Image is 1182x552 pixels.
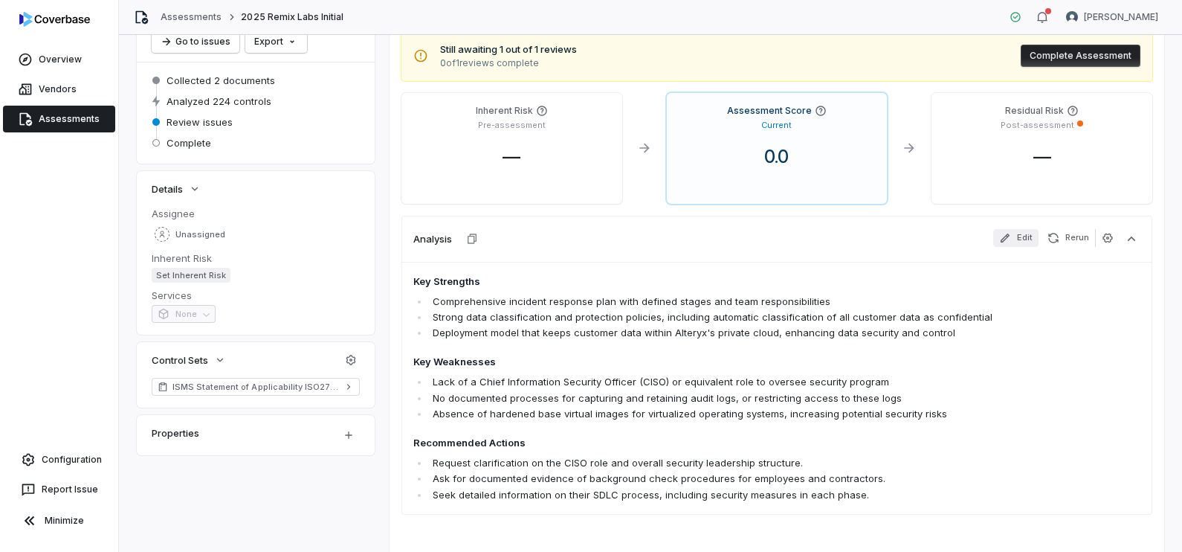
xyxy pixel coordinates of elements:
[6,476,112,503] button: Report Issue
[152,182,183,196] span: Details
[440,57,577,69] span: 0 of 1 reviews complete
[167,74,275,87] span: Collected 2 documents
[175,229,225,240] span: Unassigned
[241,11,343,23] span: 2025 Remix Labs Initial
[152,207,360,220] dt: Assignee
[167,115,233,129] span: Review issues
[3,46,115,73] a: Overview
[413,355,995,370] h4: Key Weaknesses
[1084,11,1158,23] span: [PERSON_NAME]
[429,455,995,471] li: Request clarification on the CISO role and overall security leadership structure.
[429,391,995,406] li: No documented processes for capturing and retaining audit logs, or restricting access to these logs
[1041,229,1095,247] button: Rerun
[245,31,307,53] button: Export
[429,406,995,422] li: Absence of hardened base virtual images for virtualized operating systems, increasing potential s...
[152,353,208,367] span: Control Sets
[3,106,115,132] a: Assessments
[172,381,339,393] span: ISMS Statement of Applicability ISO27001 2022
[152,31,239,53] button: Go to issues
[152,289,360,302] dt: Services
[6,446,112,473] a: Configuration
[491,146,532,167] span: —
[3,76,115,103] a: Vendors
[147,176,205,202] button: Details
[413,275,995,289] h4: Key Strengths
[440,42,577,57] span: Still awaiting 1 out of 1 reviews
[429,471,995,487] li: Ask for documented evidence of background check procedures for employees and contractors.
[6,506,112,536] button: Minimize
[1005,105,1064,117] h4: Residual Risk
[478,120,546,131] p: Pre-assessment
[152,378,360,396] a: ISMS Statement of Applicability ISO27001 2022
[152,251,360,265] dt: Inherent Risk
[19,12,90,27] img: logo-D7KZi-bG.svg
[429,309,995,325] li: Strong data classification and protection policies, including automatic classification of all cus...
[761,120,792,131] p: Current
[167,94,271,108] span: Analyzed 224 controls
[429,487,995,503] li: Seek detailed information on their SDLC process, including security measures in each phase.
[993,229,1039,247] button: Edit
[429,294,995,309] li: Comprehensive incident response plan with defined stages and team responsibilities
[429,374,995,390] li: Lack of a Chief Information Security Officer (CISO) or equivalent role to oversee security program
[152,268,230,283] span: Set Inherent Risk
[413,436,995,451] h4: Recommended Actions
[727,105,812,117] h4: Assessment Score
[1001,120,1074,131] p: Post-assessment
[167,136,211,150] span: Complete
[1066,11,1078,23] img: Diana Esparza avatar
[147,347,230,373] button: Control Sets
[413,232,452,245] h3: Analysis
[1021,45,1140,67] button: Complete Assessment
[752,146,801,167] span: 0.0
[429,325,995,341] li: Deployment model that keeps customer data within Alteryx's private cloud, enhancing data security...
[1057,6,1167,28] button: Diana Esparza avatar[PERSON_NAME]
[1021,146,1063,167] span: —
[476,105,533,117] h4: Inherent Risk
[161,11,222,23] a: Assessments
